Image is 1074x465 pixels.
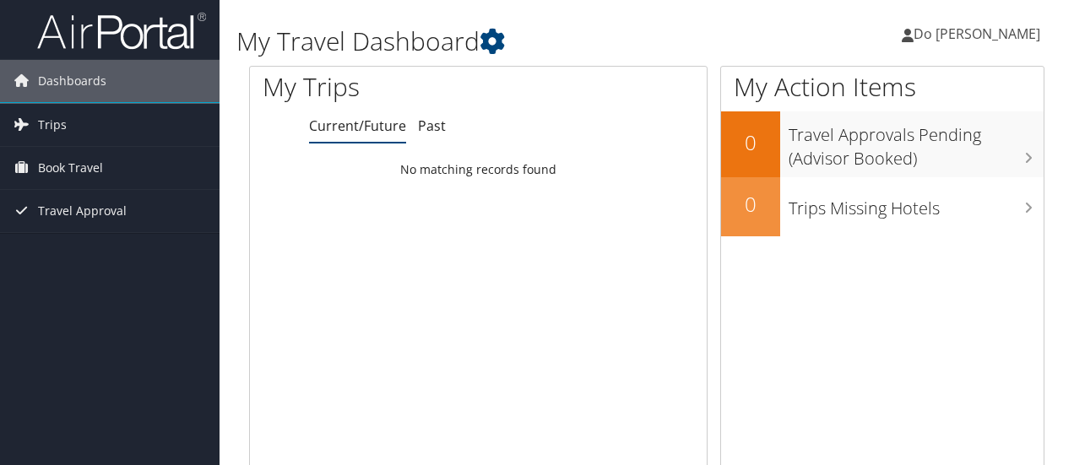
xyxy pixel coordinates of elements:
[721,111,1044,176] a: 0Travel Approvals Pending (Advisor Booked)
[914,24,1040,43] span: Do [PERSON_NAME]
[250,154,707,185] td: No matching records found
[38,147,103,189] span: Book Travel
[902,8,1057,59] a: Do [PERSON_NAME]
[38,104,67,146] span: Trips
[38,190,127,232] span: Travel Approval
[236,24,784,59] h1: My Travel Dashboard
[721,177,1044,236] a: 0Trips Missing Hotels
[721,69,1044,105] h1: My Action Items
[418,116,446,135] a: Past
[721,128,780,157] h2: 0
[789,115,1044,170] h3: Travel Approvals Pending (Advisor Booked)
[38,60,106,102] span: Dashboards
[721,190,780,219] h2: 0
[789,188,1044,220] h3: Trips Missing Hotels
[309,116,406,135] a: Current/Future
[37,11,206,51] img: airportal-logo.png
[263,69,504,105] h1: My Trips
